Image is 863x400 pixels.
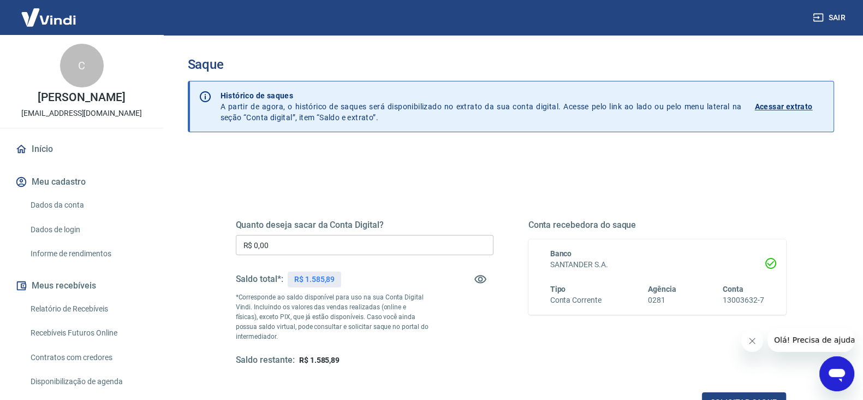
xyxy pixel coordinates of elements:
h6: 13003632-7 [723,295,764,306]
a: Início [13,137,150,161]
p: *Corresponde ao saldo disponível para uso na sua Conta Digital Vindi. Incluindo os valores das ve... [236,292,429,342]
button: Meus recebíveis [13,274,150,298]
span: R$ 1.585,89 [299,356,340,364]
p: Histórico de saques [221,90,742,101]
iframe: Fechar mensagem [741,330,763,352]
p: R$ 1.585,89 [294,274,335,285]
p: [PERSON_NAME] [38,92,125,103]
p: [EMAIL_ADDRESS][DOMAIN_NAME] [21,108,142,119]
span: Olá! Precisa de ajuda? [7,8,92,16]
h5: Saldo restante: [236,355,295,366]
span: Agência [648,285,676,293]
button: Sair [811,8,850,28]
h5: Saldo total*: [236,274,283,285]
p: A partir de agora, o histórico de saques será disponibilizado no extrato da sua conta digital. Ac... [221,90,742,123]
a: Disponibilização de agenda [26,370,150,393]
button: Meu cadastro [13,170,150,194]
a: Relatório de Recebíveis [26,298,150,320]
h6: SANTANDER S.A. [550,259,764,270]
div: C [60,44,104,87]
a: Recebíveis Futuros Online [26,322,150,344]
h3: Saque [188,57,834,72]
iframe: Mensagem da empresa [767,328,854,352]
span: Tipo [550,285,566,293]
iframe: Botão para abrir a janela de mensagens [819,356,854,391]
span: Conta [723,285,743,293]
h6: Conta Corrente [550,295,602,306]
p: Acessar extrato [755,101,813,112]
img: Vindi [13,1,84,34]
span: Banco [550,249,572,258]
a: Dados da conta [26,194,150,216]
h6: 0281 [648,295,676,306]
a: Informe de rendimentos [26,243,150,265]
h5: Quanto deseja sacar da Conta Digital? [236,220,493,231]
h5: Conta recebedora do saque [528,220,786,231]
a: Dados de login [26,219,150,241]
a: Acessar extrato [755,90,825,123]
a: Contratos com credores [26,346,150,369]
